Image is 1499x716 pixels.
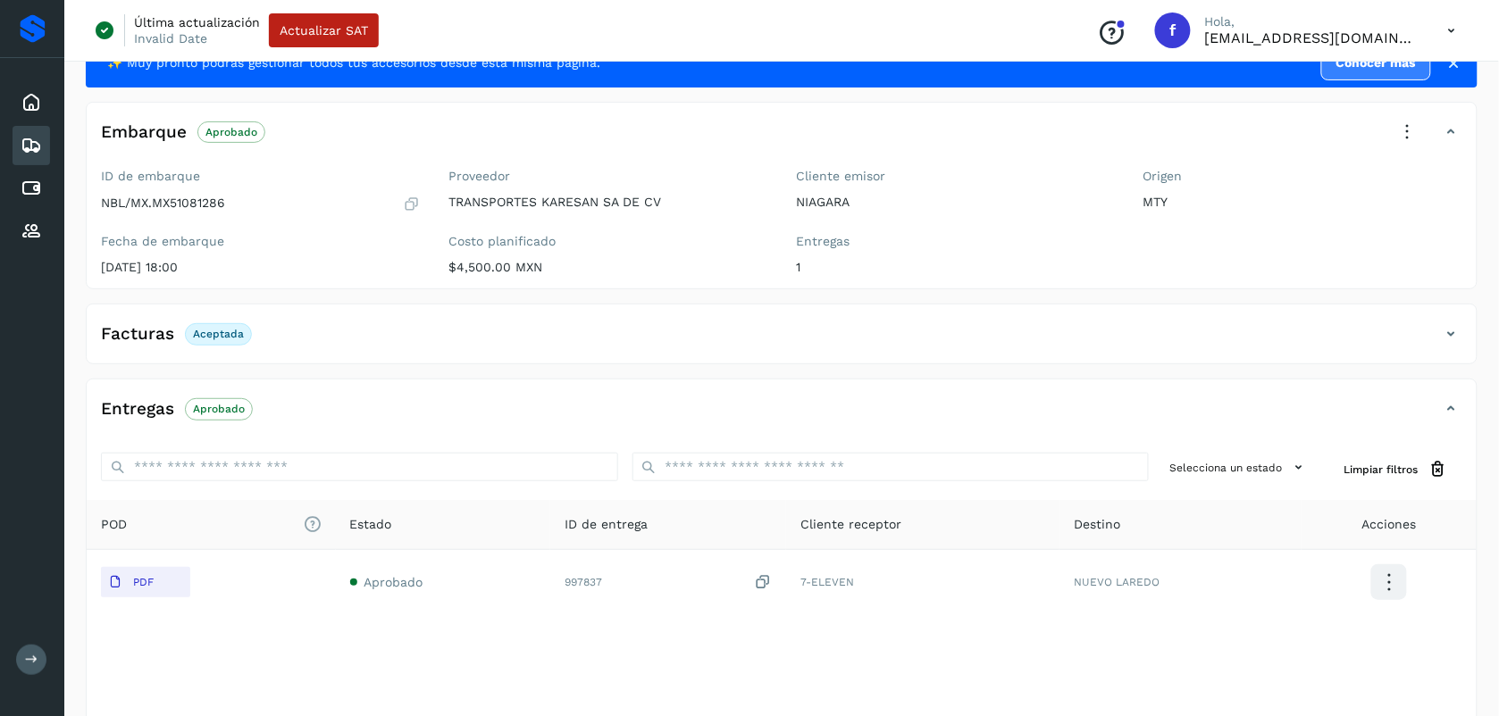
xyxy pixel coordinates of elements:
[1074,515,1120,534] span: Destino
[1330,453,1462,486] button: Limpiar filtros
[1205,14,1419,29] p: Hola,
[101,122,187,143] h4: Embarque
[101,567,190,597] button: PDF
[364,575,423,589] span: Aprobado
[193,403,245,415] p: Aprobado
[448,169,767,184] label: Proveedor
[565,515,648,534] span: ID de entrega
[786,550,1059,614] td: 7-ELEVEN
[448,234,767,249] label: Costo planificado
[13,169,50,208] div: Cuentas por pagar
[101,324,174,345] h4: Facturas
[134,30,207,46] p: Invalid Date
[796,169,1115,184] label: Cliente emisor
[101,399,174,420] h4: Entregas
[1143,169,1462,184] label: Origen
[796,234,1115,249] label: Entregas
[448,260,767,275] p: $4,500.00 MXN
[1321,46,1431,80] a: Conocer más
[133,576,154,588] p: PDF
[87,319,1477,363] div: FacturasAceptada
[1143,195,1462,210] p: MTY
[101,196,225,211] p: NBL/MX.MX51081286
[1205,29,1419,46] p: fepadilla@niagarawater.com
[800,515,901,534] span: Cliente receptor
[13,83,50,122] div: Inicio
[350,515,392,534] span: Estado
[13,212,50,251] div: Proveedores
[280,24,368,37] span: Actualizar SAT
[193,328,244,340] p: Aceptada
[796,260,1115,275] p: 1
[1059,550,1301,614] td: NUEVO LAREDO
[107,54,600,72] span: ✨ Muy pronto podrás gestionar todos tus accesorios desde esta misma página.
[101,234,420,249] label: Fecha de embarque
[87,394,1477,438] div: EntregasAprobado
[87,117,1477,162] div: EmbarqueAprobado
[101,515,322,534] span: POD
[796,195,1115,210] p: NIAGARA
[565,573,772,592] div: 997837
[1163,453,1316,482] button: Selecciona un estado
[13,126,50,165] div: Embarques
[448,195,767,210] p: TRANSPORTES KARESAN SA DE CV
[101,260,420,275] p: [DATE] 18:00
[101,169,420,184] label: ID de embarque
[134,14,260,30] p: Última actualización
[1361,515,1416,534] span: Acciones
[205,126,257,138] p: Aprobado
[1344,462,1419,478] span: Limpiar filtros
[269,13,379,47] button: Actualizar SAT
